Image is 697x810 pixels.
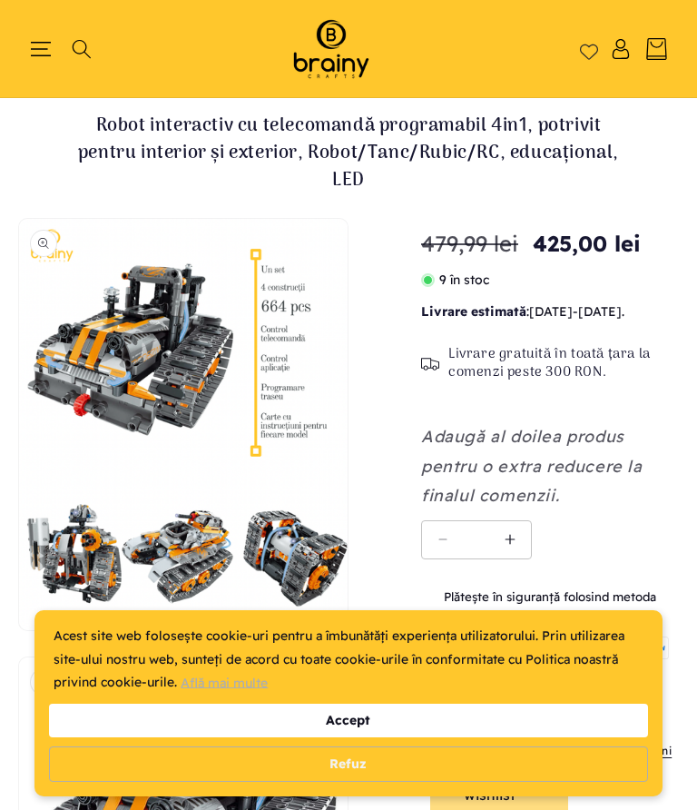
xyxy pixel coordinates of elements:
span: 425,00 lei [533,227,641,260]
a: Află mai multe [181,674,268,690]
s: 479,99 lei [421,227,518,260]
div: Refuz [49,746,647,782]
span: [DATE] [578,303,622,320]
summary: Căutați [70,39,93,59]
div: Acest site web folosește cookie-uri pentru a îmbunătăți experiența utilizatorului. Prin utilizare... [54,625,652,694]
div: Accept [49,704,647,737]
small: Plătește în siguranță folosind metoda preferată de plată [444,589,656,630]
img: Brainy Crafts [277,16,386,82]
a: Wishlist page link [580,40,598,58]
span: Livrare gratuită în toată țara la comenzi peste 300 RON. [448,346,679,381]
p: 9 în stoc [421,269,679,291]
span: [DATE] [529,303,573,320]
b: Livrare estimată [421,303,526,320]
a: Brainy Crafts [270,9,392,88]
span: Adaugă în wishlist [464,770,560,803]
h1: Robot interactiv cu telecomandă programabil 4in1, potrivit pentru interior și exterior, Robot/Tan... [76,113,621,194]
p: : - . [421,301,679,323]
summary: Meniu [29,39,52,59]
em: Adaugă al doilea produs pentru o extra reducere la finalul comenzii. [421,426,643,506]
